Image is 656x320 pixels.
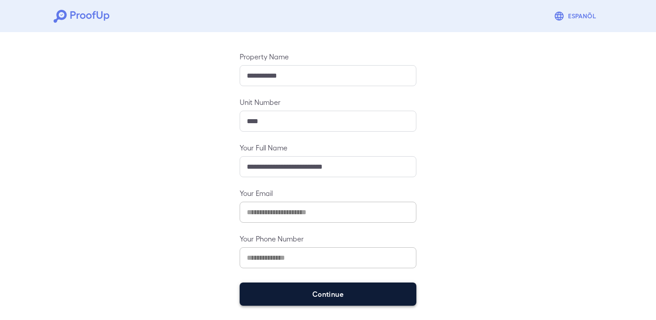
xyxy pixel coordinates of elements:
label: Unit Number [240,97,416,107]
button: Continue [240,283,416,306]
label: Your Full Name [240,142,416,153]
label: Property Name [240,51,416,62]
label: Your Email [240,188,416,198]
label: Your Phone Number [240,233,416,244]
button: Espanõl [550,7,602,25]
